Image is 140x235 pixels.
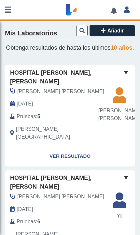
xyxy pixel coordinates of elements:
[37,219,40,224] b: 6
[17,100,33,108] span: 2025-09-15
[107,28,124,33] span: Añadir
[10,68,122,86] span: Hospital [PERSON_NAME], [PERSON_NAME]
[17,88,104,95] span: Bassatt Reyes, Nelson
[109,212,130,220] span: Yo
[17,205,33,213] span: 2025-09-09
[5,30,57,37] h4: Mis Laboratorios
[5,218,114,226] div: :
[5,113,114,120] div: :
[6,44,134,51] span: Obtenga resultados de hasta los últimos .
[5,146,135,167] a: Ver Resultado
[111,44,133,51] span: 10 años
[16,125,109,141] span: Ponce, PR
[37,114,40,119] b: 5
[17,113,36,120] span: Pruebas
[17,193,104,201] span: Munoz Saldana, Emilly
[90,25,135,36] button: Añadir
[10,174,122,191] span: Hospital [PERSON_NAME], [PERSON_NAME]
[17,218,36,226] span: Pruebas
